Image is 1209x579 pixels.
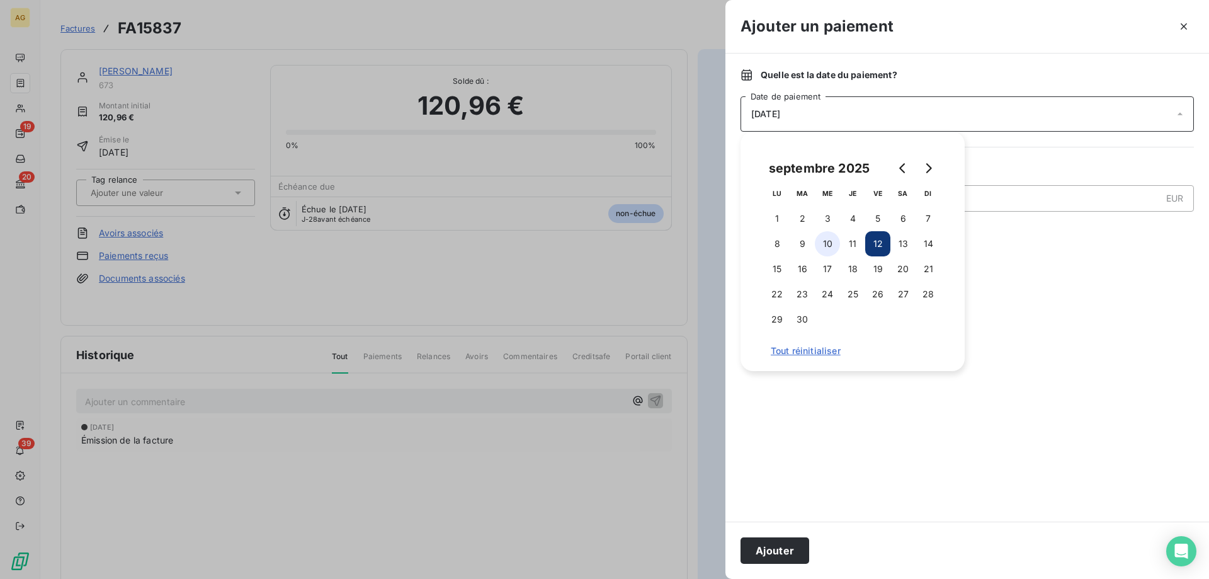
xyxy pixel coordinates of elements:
button: Ajouter [741,537,809,564]
button: 2 [790,206,815,231]
button: 16 [790,256,815,282]
th: lundi [764,181,790,206]
button: 28 [916,282,941,307]
h3: Ajouter un paiement [741,15,894,38]
button: 21 [916,256,941,282]
th: mercredi [815,181,840,206]
button: Go to previous month [890,156,916,181]
button: 7 [916,206,941,231]
button: 12 [865,231,890,256]
button: 13 [890,231,916,256]
button: 6 [890,206,916,231]
div: Open Intercom Messenger [1166,536,1196,566]
button: 19 [865,256,890,282]
th: dimanche [916,181,941,206]
th: mardi [790,181,815,206]
th: jeudi [840,181,865,206]
button: 3 [815,206,840,231]
span: Nouveau solde dû : [741,222,1194,234]
button: 15 [764,256,790,282]
button: 26 [865,282,890,307]
th: vendredi [865,181,890,206]
button: Go to next month [916,156,941,181]
button: 14 [916,231,941,256]
button: 22 [764,282,790,307]
button: 20 [890,256,916,282]
th: samedi [890,181,916,206]
button: 27 [890,282,916,307]
span: Quelle est la date du paiement ? [761,69,897,81]
button: 10 [815,231,840,256]
button: 30 [790,307,815,332]
button: 1 [764,206,790,231]
button: 23 [790,282,815,307]
span: [DATE] [751,109,780,119]
button: 5 [865,206,890,231]
button: 24 [815,282,840,307]
button: 29 [764,307,790,332]
button: 8 [764,231,790,256]
button: 4 [840,206,865,231]
button: 9 [790,231,815,256]
div: septembre 2025 [764,158,874,178]
span: Tout réinitialiser [771,346,934,356]
button: 17 [815,256,840,282]
button: 25 [840,282,865,307]
button: 18 [840,256,865,282]
button: 11 [840,231,865,256]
